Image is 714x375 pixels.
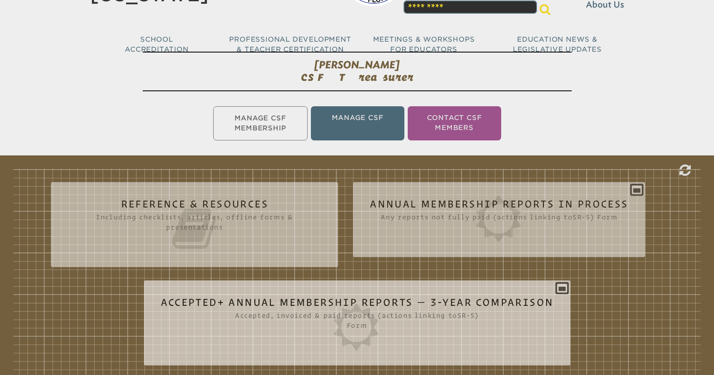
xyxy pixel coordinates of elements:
[68,199,321,252] h2: Reference & Resources
[408,106,501,140] li: Contact CSF Members
[513,35,602,53] span: Education News & Legislative Updates
[161,297,554,350] h2: Accepted+ Annual Membership Reports — 3-Year Comparison
[301,71,414,83] span: CSF Treasurer
[229,35,351,53] span: Professional Development & Teacher Certification
[125,35,188,53] span: School Accreditation
[373,35,475,53] span: Meetings & Workshops for Educators
[311,106,404,140] li: Manage CSF
[370,199,628,242] h2: Annual Membership Reports in Process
